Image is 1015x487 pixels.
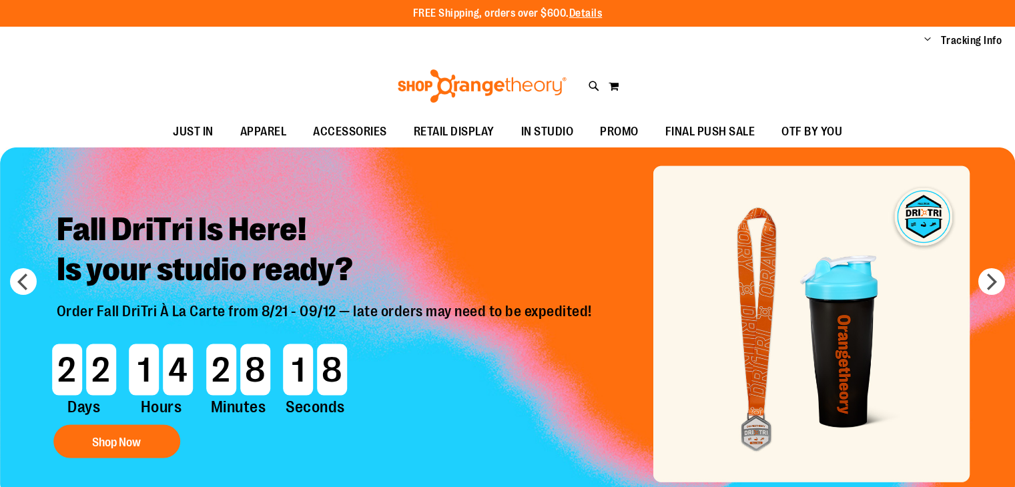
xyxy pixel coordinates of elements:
span: 8 [240,344,270,395]
span: RETAIL DISPLAY [414,117,494,147]
span: APPAREL [240,117,287,147]
a: Details [569,7,603,19]
a: FINAL PUSH SALE [652,117,769,147]
button: Shop Now [53,425,180,458]
span: Days [50,396,118,418]
button: next [978,268,1005,295]
span: 4 [163,344,193,395]
span: FINAL PUSH SALE [665,117,755,147]
a: ACCESSORIES [300,117,400,147]
span: 2 [52,344,82,395]
p: FREE Shipping, orders over $600. [413,6,603,21]
button: Account menu [924,34,931,47]
span: 2 [86,344,116,395]
span: PROMO [600,117,639,147]
span: Hours [127,396,195,418]
button: prev [10,268,37,295]
span: 1 [129,344,159,395]
a: OTF BY YOU [768,117,856,147]
span: ACCESSORIES [313,117,387,147]
h2: Fall DriTri Is Here! Is your studio ready? [47,199,605,303]
a: JUST IN [159,117,227,147]
span: 1 [283,344,313,395]
a: APPAREL [227,117,300,147]
span: JUST IN [173,117,214,147]
span: OTF BY YOU [781,117,842,147]
a: IN STUDIO [508,117,587,147]
a: RETAIL DISPLAY [400,117,508,147]
span: Seconds [281,396,349,418]
a: Tracking Info [941,33,1002,48]
a: PROMO [587,117,652,147]
p: Order Fall DriTri À La Carte from 8/21 - 09/12 — late orders may need to be expedited! [47,303,605,337]
span: 2 [206,344,236,395]
img: Shop Orangetheory [396,69,569,103]
span: Minutes [204,396,272,418]
span: 8 [317,344,347,395]
span: IN STUDIO [521,117,574,147]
